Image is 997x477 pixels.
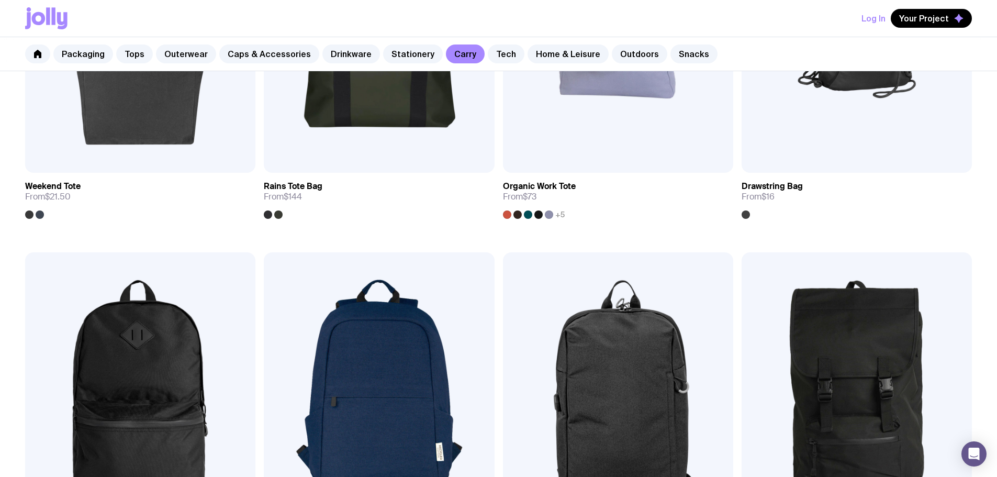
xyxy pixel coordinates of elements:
[284,191,302,202] span: $144
[742,192,775,202] span: From
[742,181,803,192] h3: Drawstring Bag
[45,191,71,202] span: $21.50
[488,45,524,63] a: Tech
[670,45,718,63] a: Snacks
[25,173,255,219] a: Weekend ToteFrom$21.50
[961,441,987,467] div: Open Intercom Messenger
[116,45,153,63] a: Tops
[528,45,609,63] a: Home & Leisure
[446,45,485,63] a: Carry
[503,173,733,219] a: Organic Work ToteFrom$73+5
[891,9,972,28] button: Your Project
[383,45,443,63] a: Stationery
[612,45,667,63] a: Outdoors
[761,191,775,202] span: $16
[156,45,216,63] a: Outerwear
[742,173,972,219] a: Drawstring BagFrom$16
[25,181,81,192] h3: Weekend Tote
[861,9,886,28] button: Log In
[53,45,113,63] a: Packaging
[25,192,71,202] span: From
[219,45,319,63] a: Caps & Accessories
[264,192,302,202] span: From
[503,192,536,202] span: From
[555,210,565,219] span: +5
[503,181,576,192] h3: Organic Work Tote
[264,173,494,219] a: Rains Tote BagFrom$144
[523,191,536,202] span: $73
[322,45,380,63] a: Drinkware
[264,181,322,192] h3: Rains Tote Bag
[899,13,949,24] span: Your Project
